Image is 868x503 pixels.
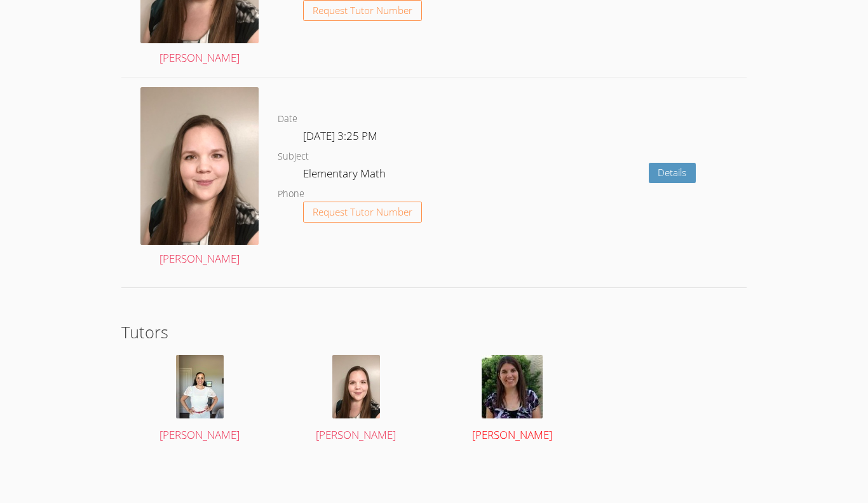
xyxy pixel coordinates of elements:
span: [PERSON_NAME] [316,427,396,442]
img: avatar.png [140,87,259,245]
span: Request Tutor Number [313,6,412,15]
dt: Date [278,111,297,127]
a: Details [649,163,696,184]
dt: Subject [278,149,309,165]
img: IMG_9685.jpeg [176,355,224,418]
img: avatar.png [332,355,380,418]
a: [PERSON_NAME] [140,87,259,269]
a: [PERSON_NAME] [290,355,422,444]
a: [PERSON_NAME] [447,355,578,444]
dd: Elementary Math [303,165,388,186]
img: avatar.png [482,355,543,418]
span: [PERSON_NAME] [472,427,552,442]
span: [DATE] 3:25 PM [303,128,377,143]
button: Request Tutor Number [303,202,422,223]
h2: Tutors [121,320,747,344]
span: [PERSON_NAME] [159,427,240,442]
a: [PERSON_NAME] [134,355,266,444]
span: Request Tutor Number [313,207,412,217]
dt: Phone [278,186,304,202]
